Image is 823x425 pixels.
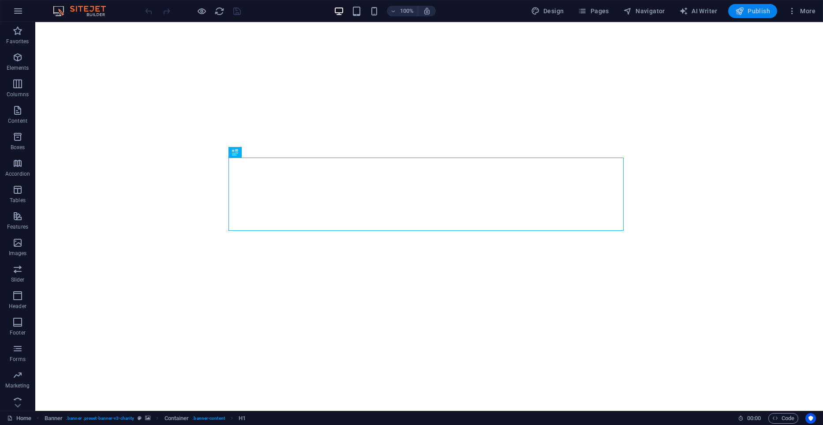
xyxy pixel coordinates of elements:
[145,416,150,421] i: This element contains a background
[10,356,26,363] p: Forms
[679,7,718,15] span: AI Writer
[7,64,29,71] p: Elements
[784,4,819,18] button: More
[192,413,224,424] span: . banner-content
[753,415,755,421] span: :
[578,7,609,15] span: Pages
[676,4,721,18] button: AI Writer
[165,413,189,424] span: Click to select. Double-click to edit
[747,413,761,424] span: 00 00
[387,6,418,16] button: 100%
[738,413,761,424] h6: Session time
[11,276,25,283] p: Slider
[423,7,431,15] i: On resize automatically adjust zoom level to fit chosen device.
[10,329,26,336] p: Footer
[5,382,30,389] p: Marketing
[531,7,564,15] span: Design
[239,413,246,424] span: Click to select. Double-click to edit
[66,413,134,424] span: . banner .preset-banner-v3-charity
[214,6,224,16] i: Reload page
[10,197,26,204] p: Tables
[7,91,29,98] p: Columns
[8,117,27,124] p: Content
[214,6,224,16] button: reload
[527,4,568,18] button: Design
[45,413,63,424] span: Click to select. Double-click to edit
[196,6,207,16] button: Click here to leave preview mode and continue editing
[9,250,27,257] p: Images
[788,7,816,15] span: More
[805,413,816,424] button: Usercentrics
[7,413,31,424] a: Click to cancel selection. Double-click to open Pages
[574,4,612,18] button: Pages
[768,413,798,424] button: Code
[7,223,28,230] p: Features
[6,38,29,45] p: Favorites
[45,413,246,424] nav: breadcrumb
[51,6,117,16] img: Editor Logo
[9,303,26,310] p: Header
[138,416,142,421] i: This element is a customizable preset
[5,170,30,177] p: Accordion
[620,4,669,18] button: Navigator
[735,7,770,15] span: Publish
[400,6,414,16] h6: 100%
[772,413,794,424] span: Code
[11,144,25,151] p: Boxes
[527,4,568,18] div: Design (Ctrl+Alt+Y)
[623,7,665,15] span: Navigator
[728,4,777,18] button: Publish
